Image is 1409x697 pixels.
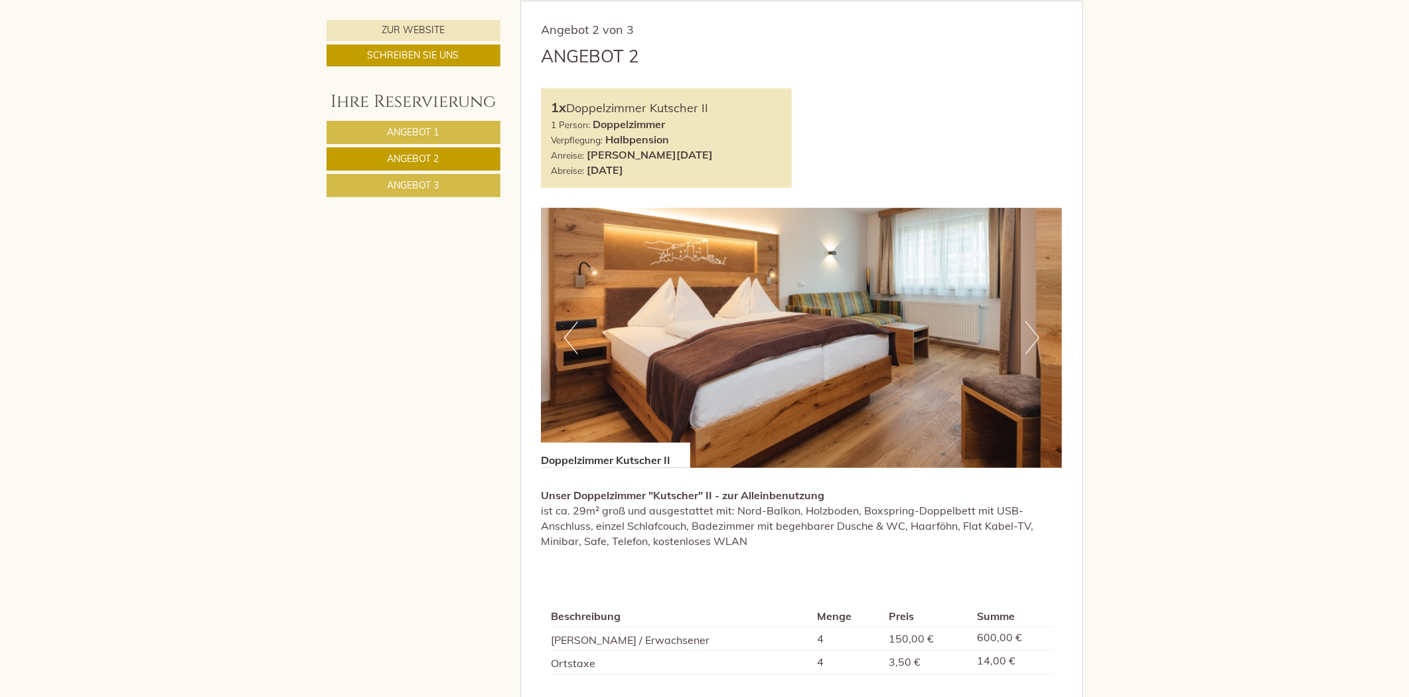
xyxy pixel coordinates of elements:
[812,651,883,674] td: 4
[551,651,812,674] td: Ortstaxe
[551,627,812,651] td: [PERSON_NAME] / Erwachsener
[541,22,634,37] span: Angebot 2 von 3
[327,90,500,114] div: Ihre Reservierung
[388,179,439,191] span: Angebot 3
[972,651,1053,674] td: 14,00 €
[327,20,500,41] a: Zur Website
[587,148,713,161] b: [PERSON_NAME][DATE]
[551,606,812,627] th: Beschreibung
[541,443,690,468] div: Doppelzimmer Kutscher II
[593,117,665,131] b: Doppelzimmer
[541,208,1062,469] img: image
[605,133,669,146] b: Halbpension
[541,488,1063,548] p: ist ca. 29m² groß und ausgestattet mit: Nord-Balkon, Holzboden, Boxspring-Doppelbett mit USB-Ansc...
[564,321,578,354] button: Previous
[972,606,1053,627] th: Summe
[1025,321,1039,354] button: Next
[883,606,972,627] th: Preis
[551,99,566,116] b: 1x
[812,627,883,651] td: 4
[388,126,439,138] span: Angebot 1
[551,134,603,145] small: Verpflegung:
[889,632,934,645] span: 150,00 €
[541,489,824,502] strong: Unser Doppelzimmer "Kutscher" II - zur Alleinbenutzung
[388,153,439,165] span: Angebot 2
[551,119,590,130] small: 1 Person:
[551,165,584,176] small: Abreise:
[551,98,782,117] div: Doppelzimmer Kutscher II
[587,163,623,177] b: [DATE]
[327,44,500,66] a: Schreiben Sie uns
[889,655,921,668] span: 3,50 €
[972,627,1053,651] td: 600,00 €
[812,606,883,627] th: Menge
[541,44,639,68] div: Angebot 2
[551,149,584,161] small: Anreise:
